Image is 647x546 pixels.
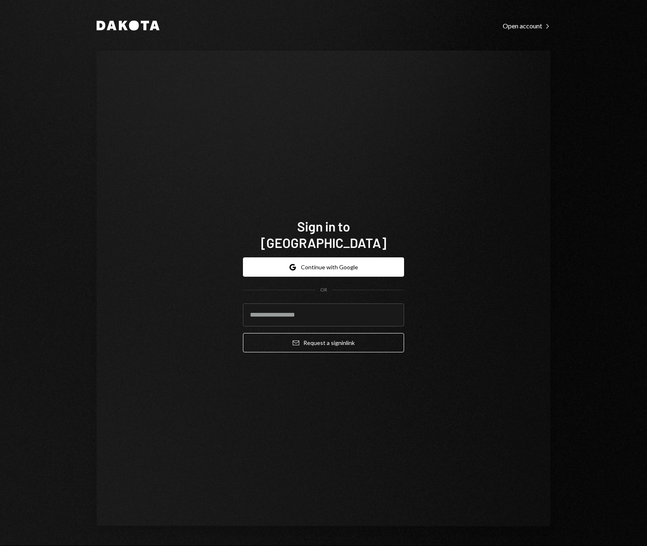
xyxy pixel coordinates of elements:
button: Continue with Google [243,257,404,277]
button: Request a signinlink [243,333,404,352]
div: OR [320,287,327,294]
a: Open account [503,21,550,30]
h1: Sign in to [GEOGRAPHIC_DATA] [243,218,404,251]
div: Open account [503,22,550,30]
